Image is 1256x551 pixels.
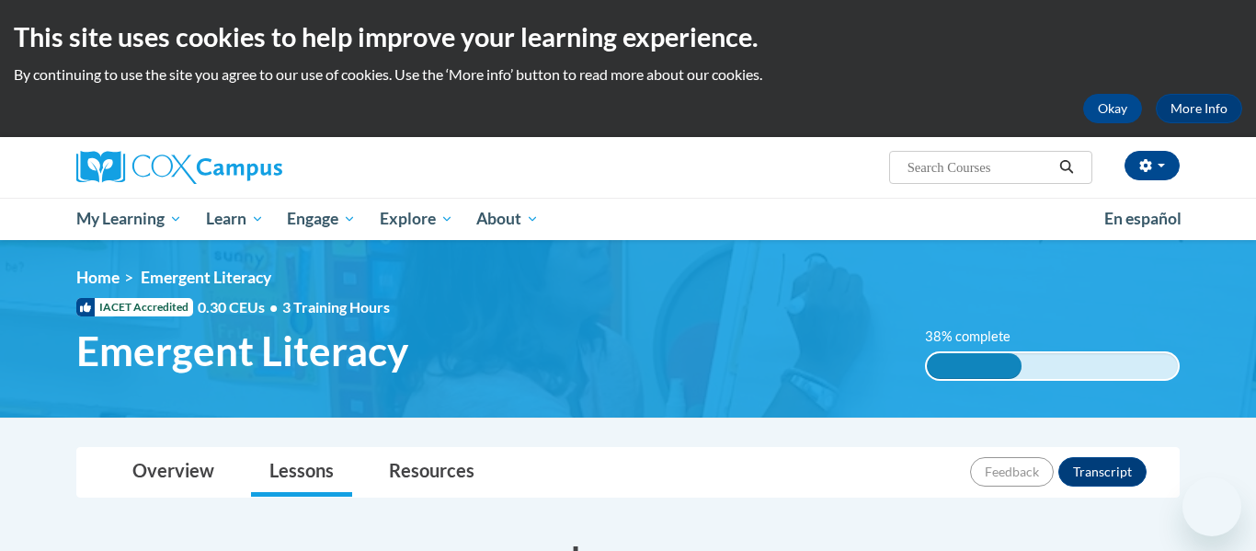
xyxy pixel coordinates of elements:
[76,327,408,375] span: Emergent Literacy
[1156,94,1242,123] a: More Info
[275,198,368,240] a: Engage
[1053,156,1080,178] button: Search
[114,448,233,497] a: Overview
[465,198,552,240] a: About
[476,208,539,230] span: About
[194,198,276,240] a: Learn
[64,198,194,240] a: My Learning
[1092,200,1193,238] a: En español
[269,298,278,316] span: •
[76,151,282,184] img: Cox Campus
[1104,209,1182,228] span: En español
[380,208,453,230] span: Explore
[76,298,193,316] span: IACET Accredited
[251,448,352,497] a: Lessons
[141,268,271,287] span: Emergent Literacy
[906,156,1053,178] input: Search Courses
[287,208,356,230] span: Engage
[198,297,282,317] span: 0.30 CEUs
[14,64,1242,85] p: By continuing to use the site you agree to our use of cookies. Use the ‘More info’ button to read...
[1058,457,1147,487] button: Transcript
[1125,151,1180,180] button: Account Settings
[970,457,1054,487] button: Feedback
[49,198,1207,240] div: Main menu
[206,208,264,230] span: Learn
[925,327,1031,347] label: 38% complete
[927,353,1022,379] div: 38% complete
[76,268,120,287] a: Home
[14,18,1242,55] h2: This site uses cookies to help improve your learning experience.
[1182,477,1241,536] iframe: Button to launch messaging window
[76,151,426,184] a: Cox Campus
[368,198,465,240] a: Explore
[1083,94,1142,123] button: Okay
[371,448,493,497] a: Resources
[76,208,182,230] span: My Learning
[282,298,390,316] span: 3 Training Hours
